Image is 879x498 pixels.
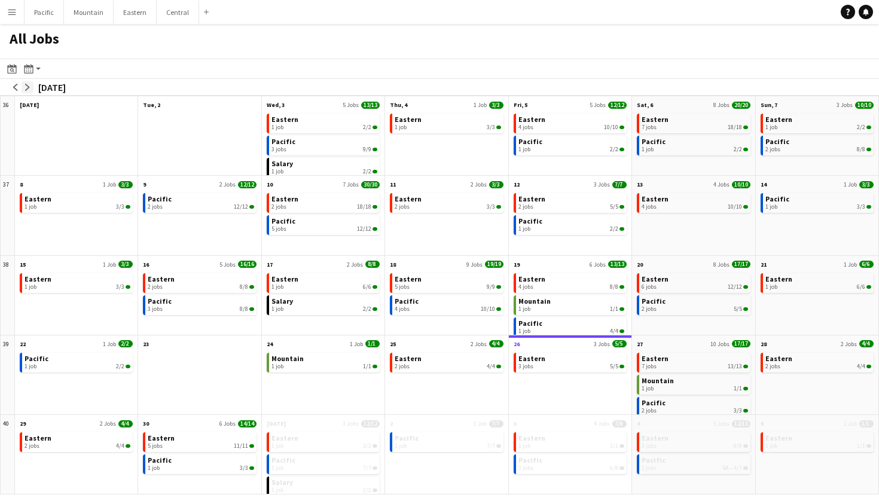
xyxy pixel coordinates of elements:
span: 11 [390,181,396,188]
span: Tue, 2 [143,101,160,109]
span: 6/6 [859,261,874,268]
span: Sat, 6 [637,101,653,109]
span: Eastern [395,274,422,283]
span: Pacific [642,398,666,407]
span: 2 jobs [25,442,39,450]
span: 5 Jobs [590,101,606,109]
span: 8/8 [240,283,248,291]
span: 20 [637,261,643,268]
a: Pacific1 job7/7 [271,454,377,472]
div: • [642,465,747,472]
span: 3 Jobs [837,101,853,109]
span: 10/10 [728,203,742,210]
span: 12 [514,181,520,188]
span: 8/8 [249,285,254,289]
span: 1 job [25,363,36,370]
span: Salary [271,297,293,305]
span: 5/5 [734,305,742,313]
a: Salary1 job2/2 [271,158,377,175]
a: Pacific5 jobs12/12 [271,215,377,233]
span: 2/2 [116,363,124,370]
span: Pacific [395,297,419,305]
span: Salary [271,478,293,487]
span: 1 job [395,124,407,131]
a: Pacific1 job7/7 [395,432,500,450]
span: 13/13 [608,261,627,268]
span: 1 job [271,487,283,494]
a: Eastern4 jobs8/8 [518,273,624,291]
a: Mountain1 job1/1 [271,353,377,370]
span: 13/13 [361,102,380,109]
span: 6 jobs [642,283,657,291]
a: Eastern1 job6/6 [271,273,377,291]
a: Pacific3 jobs9/9 [271,136,377,153]
span: 1 job [271,283,283,291]
span: 3/3 [240,465,248,472]
span: 1 job [271,442,283,450]
span: Eastern [518,274,545,283]
span: 13 [637,181,643,188]
span: 3 jobs [518,465,533,472]
a: Eastern1 job2/2 [765,114,871,131]
span: 2 jobs [395,363,410,370]
span: 5/5 [619,205,624,209]
span: Pacific [148,297,172,305]
span: 18/18 [728,124,742,131]
span: 12/12 [728,283,742,291]
a: Eastern2 jobs4/4 [765,353,871,370]
a: Eastern1 job1/1 [765,432,871,450]
a: Pacific1 job2/2 [518,215,624,233]
span: 2 jobs [642,465,657,472]
span: Pacific [642,297,666,305]
a: Eastern5 jobs11/11 [148,432,254,450]
a: Eastern2 jobs5/5 [518,193,624,210]
a: Pacific1 job2/2 [518,136,624,153]
span: 12/12 [608,102,627,109]
span: 15 [20,261,26,268]
span: 16 [143,261,149,268]
a: Mountain1 job1/1 [518,295,624,313]
span: 3 Jobs [594,181,610,188]
a: Pacific2 jobs5/5 [642,295,747,313]
span: 2 jobs [765,363,780,370]
span: 18/18 [743,126,748,129]
span: 1 job [765,283,777,291]
a: Pacific1 job4/4 [518,317,624,335]
span: 2/2 [610,225,618,233]
a: Eastern2 jobs18/18 [271,193,377,210]
span: 6/6 [857,283,865,291]
span: 7/7 [487,442,495,450]
span: 4 Jobs [713,181,730,188]
span: 3/3 [363,442,371,450]
span: 2 jobs [271,203,286,210]
a: Pacific3 jobs8/8 [148,295,254,313]
span: Eastern [642,115,669,124]
a: Pacific4 jobs10/10 [395,295,500,313]
span: 3/3 [126,205,130,209]
span: 3/3 [489,181,503,188]
button: Mountain [64,1,114,24]
span: 6/8 [610,465,618,472]
span: 1 job [518,328,530,335]
span: Eastern [271,115,298,124]
span: Eastern [765,115,792,124]
span: Eastern [765,433,792,442]
span: 2/2 [363,305,371,313]
a: Eastern2 jobs4/4 [395,353,500,370]
span: Eastern [765,354,792,363]
span: 30/30 [361,181,380,188]
span: 2/2 [857,124,865,131]
span: 8/8 [365,261,380,268]
span: Eastern [642,194,669,203]
span: 3 jobs [271,146,286,153]
span: 1 Job [103,261,116,268]
span: Eastern [395,354,422,363]
span: Eastern [642,274,669,283]
span: Eastern [271,274,298,283]
span: 6/6 [363,283,371,291]
span: Pacific [271,137,295,146]
span: Eastern [395,194,422,203]
span: 1/1 [734,385,742,392]
span: Eastern [518,194,545,203]
a: Eastern1 job6/6 [765,273,871,291]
